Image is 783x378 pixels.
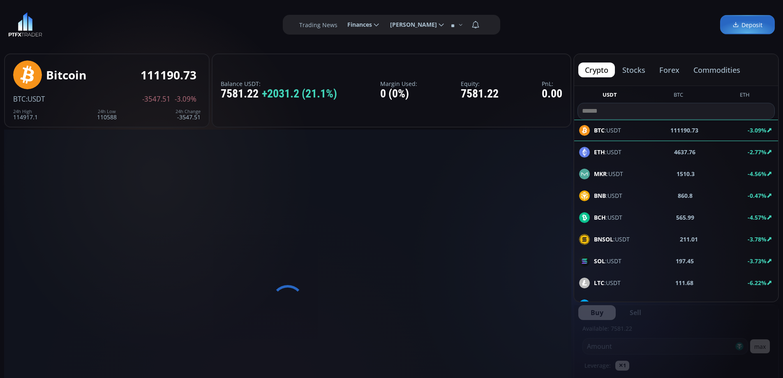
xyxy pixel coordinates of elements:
span: -3.09% [175,95,196,103]
label: Margin Used: [380,81,417,87]
button: forex [653,63,686,77]
label: Equity: [461,81,499,87]
b: 860.8 [678,191,693,200]
div: 7581.22 [461,88,499,100]
div: 114917.1 [13,109,38,120]
b: -3.78% [748,235,767,243]
b: BNSOL [594,235,613,243]
label: Balance USDT: [221,81,337,87]
div: 0 (0%) [380,88,417,100]
b: 4637.76 [674,148,695,156]
div: 24h Low [97,109,117,114]
b: LINK [594,301,607,308]
div: Bitcoin [46,69,86,81]
b: 197.45 [676,257,694,265]
b: 1510.3 [677,169,695,178]
div: 7581.22 [221,88,337,100]
b: 24.5 [680,300,692,309]
span: :USDT [594,169,623,178]
b: MKR [594,170,607,178]
span: Deposit [732,21,762,29]
b: -4.56% [748,170,767,178]
div: 111190.73 [141,69,196,81]
b: 211.01 [680,235,698,243]
b: BNB [594,192,606,199]
b: BCH [594,213,606,221]
b: 565.99 [676,213,694,222]
span: :USDT [594,148,621,156]
img: LOGO [8,12,42,37]
div: 110588 [97,109,117,120]
div: 24h High [13,109,38,114]
span: :USDT [594,191,622,200]
b: SOL [594,257,605,265]
button: crypto [578,63,615,77]
span: [PERSON_NAME] [384,16,437,33]
b: -6.22% [748,279,767,287]
button: ETH [737,91,753,101]
b: ETH [594,148,605,156]
label: Trading News [299,21,337,29]
button: commodities [687,63,747,77]
span: :USDT [594,300,624,309]
span: :USDT [594,235,630,243]
span: Finances [342,16,372,33]
a: Deposit [720,15,775,35]
span: :USDT [594,213,622,222]
div: 0.00 [542,88,562,100]
div: 24h Change [176,109,201,114]
span: :USDT [594,278,621,287]
b: -4.67% [748,301,767,308]
span: BTC [13,94,26,104]
b: 111.68 [675,278,693,287]
button: USDT [599,91,620,101]
div: -3547.51 [176,109,201,120]
b: LTC [594,279,604,287]
b: -4.57% [748,213,767,221]
span: +2031.2 (21.1%) [262,88,337,100]
b: -3.73% [748,257,767,265]
label: PnL: [542,81,562,87]
b: -2.77% [748,148,767,156]
span: :USDT [594,257,621,265]
span: -3547.51 [142,95,171,103]
button: BTC [670,91,686,101]
button: stocks [616,63,652,77]
b: -0.47% [748,192,767,199]
span: :USDT [26,94,45,104]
